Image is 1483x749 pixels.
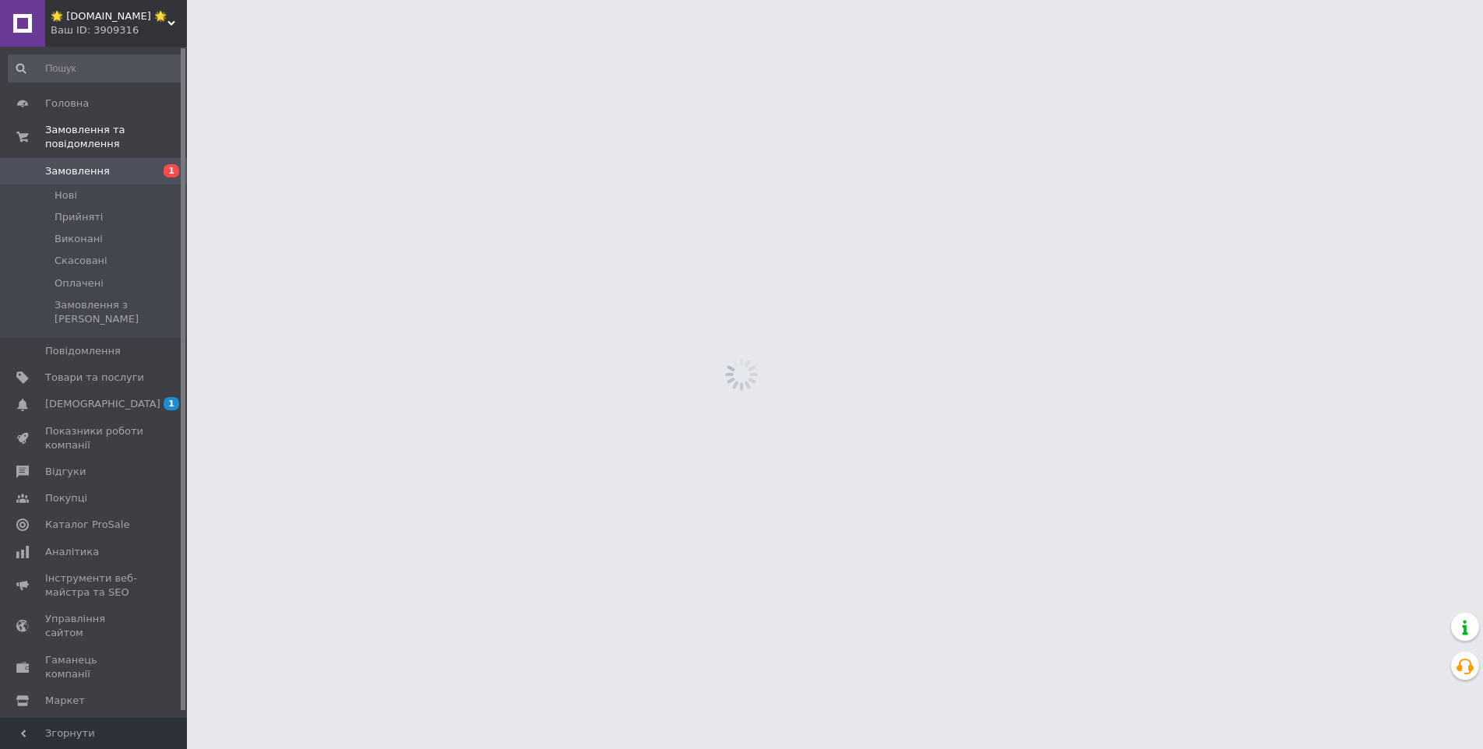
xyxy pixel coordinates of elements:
span: Маркет [45,694,85,708]
span: Нові [55,188,77,202]
span: Скасовані [55,254,107,268]
span: Замовлення з [PERSON_NAME] [55,298,182,326]
span: Управління сайтом [45,612,144,640]
span: [DEMOGRAPHIC_DATA] [45,397,160,411]
span: Головна [45,97,89,111]
input: Пошук [8,55,184,83]
span: Аналітика [45,545,99,559]
span: Прийняті [55,210,103,224]
span: Каталог ProSale [45,518,129,532]
span: Виконані [55,232,103,246]
span: Повідомлення [45,344,121,358]
span: Гаманець компанії [45,653,144,681]
span: 1 [164,397,179,410]
span: Товари та послуги [45,371,144,385]
span: Інструменти веб-майстра та SEO [45,571,144,600]
span: Покупці [45,491,87,505]
span: Замовлення та повідомлення [45,123,187,151]
div: Ваш ID: 3909316 [51,23,187,37]
span: Замовлення [45,164,110,178]
span: 1 [164,164,179,178]
span: 🌟 PROSTOSHOP.TOP 🌟 [51,9,167,23]
span: Показники роботи компанії [45,424,144,452]
span: Оплачені [55,276,104,290]
span: Відгуки [45,465,86,479]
